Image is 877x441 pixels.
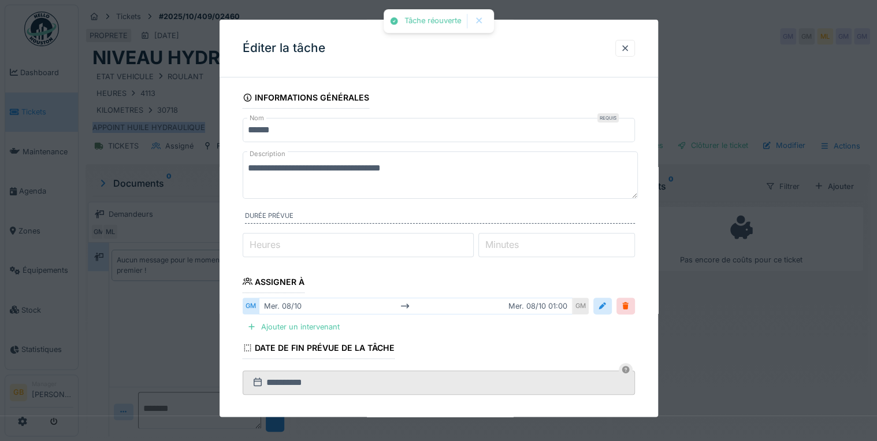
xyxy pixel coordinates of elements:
[243,339,395,359] div: Date de fin prévue de la tâche
[243,41,325,55] h3: Éditer la tâche
[573,298,589,314] div: GM
[247,238,283,251] label: Heures
[247,147,288,161] label: Description
[243,298,259,314] div: GM
[247,113,266,123] label: Nom
[243,319,344,335] div: Ajouter un intervenant
[243,273,305,293] div: Assigner à
[243,414,313,433] div: Formulaires
[243,89,370,109] div: Informations générales
[597,113,619,123] div: Requis
[245,211,635,224] label: Durée prévue
[259,298,573,314] div: mer. 08/10 mer. 08/10 01:00
[404,16,461,26] div: Tâche réouverte
[483,238,521,251] label: Minutes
